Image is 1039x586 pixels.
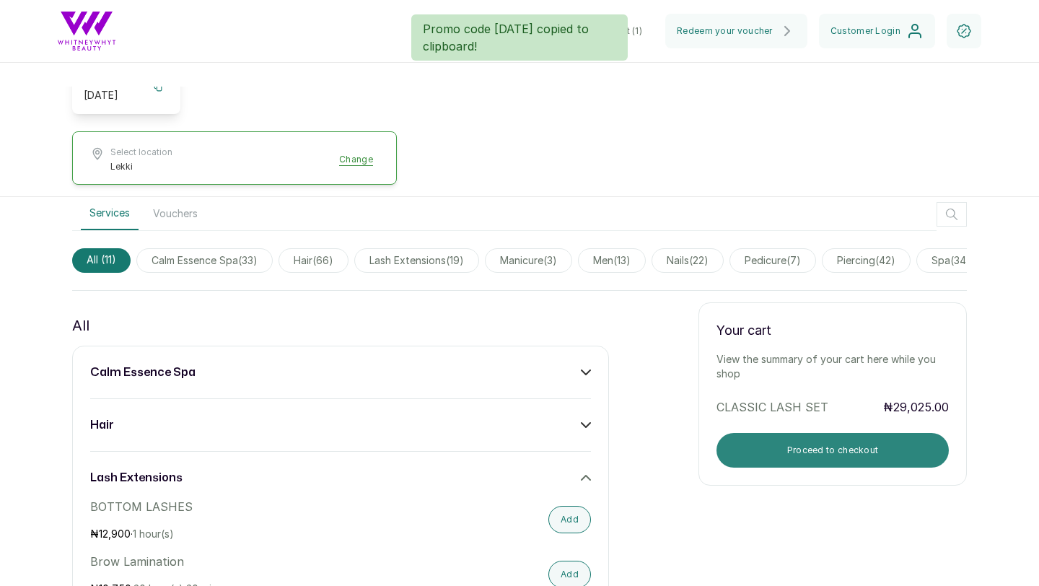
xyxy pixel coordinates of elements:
div: CODE: [84,72,147,102]
p: ₦ · [90,527,441,541]
p: Brow Lamination [90,553,441,570]
button: Proceed to checkout [716,433,949,468]
img: business logo [58,12,115,51]
button: Select locationLekkiChange [90,146,379,172]
button: Add [548,506,591,533]
span: nails(22) [652,248,724,273]
span: pedicure(7) [729,248,816,273]
h3: calm essence spa [90,364,196,381]
button: Vouchers [144,197,206,230]
span: piercing(42) [822,248,911,273]
span: Select location [110,146,172,158]
p: Promo code [DATE] copied to clipboard! [423,20,616,55]
p: BOTTOM LASHES [90,498,441,515]
p: All [72,314,89,337]
span: 1 hour(s) [133,528,174,540]
span: calm essence spa(33) [136,248,273,273]
h3: lash extensions [90,469,183,486]
span: All (11) [72,248,131,273]
span: Lekki [110,161,172,172]
span: men(13) [578,248,646,273]
span: lash extensions(19) [354,248,479,273]
h3: hair [90,416,114,434]
span: hair(66) [279,248,348,273]
button: Services [81,197,139,230]
p: Your cart [716,320,949,341]
p: View the summary of your cart here while you shop [716,352,949,381]
span: [DATE] [84,89,118,101]
span: 12,900 [99,528,131,540]
span: manicure(3) [485,248,572,273]
p: CLASSIC LASH SET [716,398,879,416]
p: ₦29,025.00 [883,398,949,416]
span: spa(34) [916,248,986,273]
